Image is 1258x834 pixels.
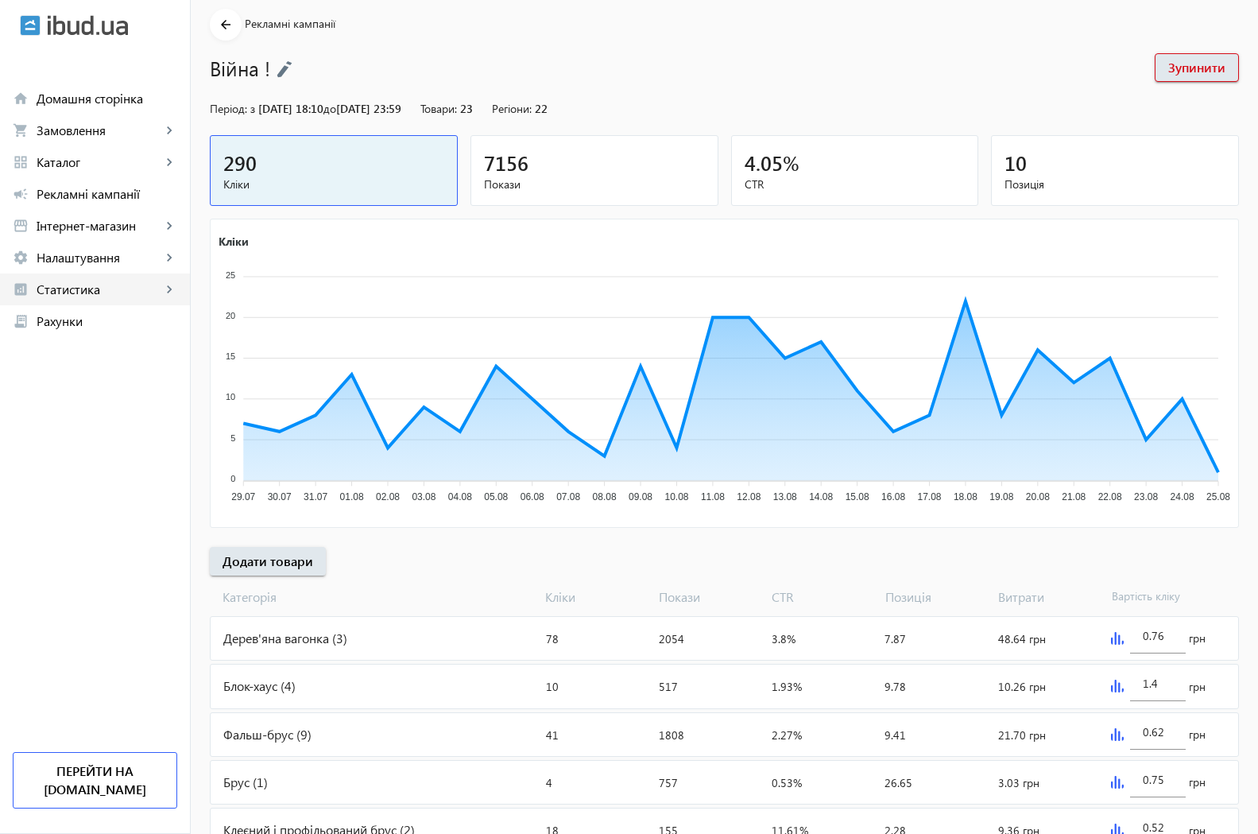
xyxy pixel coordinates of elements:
span: 0.53% [772,775,802,790]
img: graph.svg [1111,680,1124,692]
span: 757 [659,775,678,790]
a: Перейти на [DOMAIN_NAME] [13,752,177,809]
span: 48.64 грн [998,631,1046,646]
tspan: 15.08 [846,491,869,502]
div: Фальш-брус (9) [211,713,540,756]
tspan: 25 [226,270,235,279]
span: Додати товари [223,553,313,570]
button: Додати товари [210,547,326,576]
tspan: 01.08 [340,491,364,502]
mat-icon: analytics [13,281,29,297]
span: Налаштування [37,250,161,266]
mat-icon: home [13,91,29,107]
span: Статистика [37,281,161,297]
span: 4 [546,775,552,790]
span: грн [1189,630,1206,646]
span: CTR [765,588,878,606]
mat-icon: campaign [13,186,29,202]
span: Вартість кліку [1105,588,1218,606]
img: graph.svg [1111,632,1124,645]
mat-icon: keyboard_arrow_right [161,122,177,138]
span: 78 [546,631,559,646]
div: Блок-хаус (4) [211,665,540,708]
tspan: 02.08 [376,491,400,502]
mat-icon: shopping_cart [13,122,29,138]
tspan: 23.08 [1134,491,1158,502]
mat-icon: storefront [13,218,29,234]
span: 10 [1004,149,1027,176]
div: Дерев'яна вагонка (3) [211,617,540,660]
mat-icon: settings [13,250,29,266]
span: 23 [460,101,473,116]
span: Період: з [210,101,255,116]
span: 41 [546,727,559,743]
tspan: 24.08 [1171,491,1194,502]
tspan: 07.08 [556,491,580,502]
span: 290 [223,149,257,176]
tspan: 5 [230,433,235,443]
span: 10 [546,679,559,694]
tspan: 22.08 [1098,491,1122,502]
span: Кліки [223,176,444,192]
span: [DATE] 18:10 [DATE] 23:59 [258,101,401,116]
tspan: 15 [226,351,235,361]
mat-icon: grid_view [13,154,29,170]
span: Товари: [420,101,457,116]
img: ibud_text.svg [48,15,128,36]
tspan: 05.08 [484,491,508,502]
tspan: 10.08 [664,491,688,502]
span: 9.78 [884,679,906,694]
tspan: 09.08 [629,491,652,502]
span: Категорія [210,588,539,606]
tspan: 16.08 [881,491,905,502]
span: CTR [745,176,966,192]
span: грн [1189,679,1206,695]
mat-icon: keyboard_arrow_right [161,281,177,297]
span: % [783,149,799,176]
tspan: 06.08 [521,491,544,502]
tspan: 25.08 [1206,491,1230,502]
tspan: 10 [226,392,235,401]
span: Рекламні кампанії [37,186,177,202]
span: 2.27% [772,727,802,743]
span: Покази [652,588,765,606]
span: Кліки [539,588,652,606]
span: Зупинити [1168,59,1225,76]
span: 4.05 [745,149,783,176]
tspan: 08.08 [593,491,617,502]
span: 1808 [659,727,684,743]
span: Витрати [992,588,1105,606]
mat-icon: arrow_back [216,15,236,35]
img: graph.svg [1111,776,1124,789]
span: Рекламні кампанії [245,16,335,31]
span: 9.41 [884,727,906,743]
h1: Війна ! [210,54,1139,82]
div: Брус (1) [211,761,540,804]
span: Інтернет-магазин [37,218,161,234]
tspan: 0 [230,474,235,483]
tspan: 19.08 [989,491,1013,502]
tspan: 14.08 [809,491,833,502]
img: graph.svg [1111,728,1124,741]
tspan: 13.08 [773,491,797,502]
span: 1.93% [772,679,802,694]
tspan: 18.08 [954,491,977,502]
tspan: 29.07 [231,491,255,502]
tspan: 21.08 [1062,491,1086,502]
span: 3.03 грн [998,775,1039,790]
span: 7.87 [884,631,906,646]
span: Домашня сторінка [37,91,177,107]
tspan: 11.08 [701,491,725,502]
span: 3.8% [772,631,795,646]
span: 21.70 грн [998,727,1046,743]
tspan: 04.08 [448,491,472,502]
span: Позиція [1004,176,1225,192]
span: Рахунки [37,313,177,329]
mat-icon: receipt_long [13,313,29,329]
span: Замовлення [37,122,161,138]
span: Каталог [37,154,161,170]
span: до [323,101,336,116]
span: грн [1189,774,1206,790]
span: 517 [659,679,678,694]
span: 22 [535,101,548,116]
